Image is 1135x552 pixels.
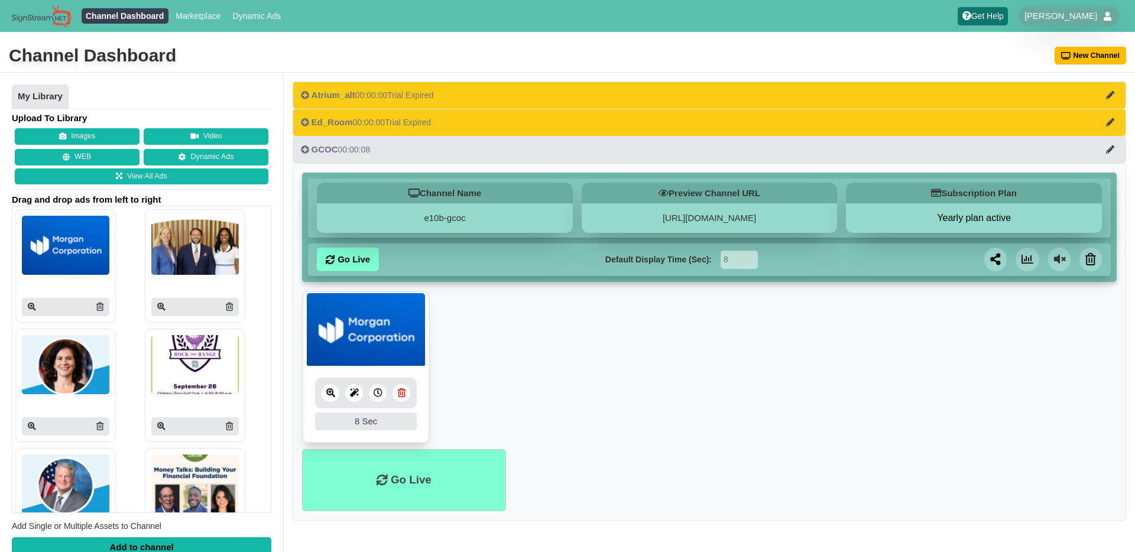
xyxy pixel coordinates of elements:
[387,90,433,100] span: Trial Expired
[301,89,434,101] div: 00:00:00
[1055,47,1127,64] button: New Channel
[312,144,338,154] span: GCOC
[846,183,1102,203] h5: Subscription Plan
[171,8,225,24] a: Marketplace
[1024,10,1097,22] span: [PERSON_NAME]
[151,454,239,514] img: P250x250 image processing20250804 518302 1nrq5zt
[293,82,1126,109] button: Atrium_alt00:00:00Trial Expired
[293,109,1126,136] button: Ed_Room00:00:00Trial Expired
[302,449,505,511] li: Go Live
[12,5,71,28] img: Sign Stream.NET
[9,44,176,67] div: Channel Dashboard
[317,183,573,203] h5: Channel Name
[293,136,1126,163] button: GCOC00:00:08
[846,212,1102,224] button: Yearly plan active
[12,112,271,124] h4: Upload To Library
[307,293,425,367] img: 264.559 kb
[605,254,712,266] label: Default Display Time (Sec):
[144,149,268,165] a: Dynamic Ads
[82,8,168,24] a: Channel Dashboard
[15,149,140,165] button: WEB
[151,335,239,394] img: P250x250 image processing20250805 518302 s75tcb
[15,128,140,145] button: Images
[317,248,379,271] a: Go Live
[317,203,573,233] div: e10b-gcoc
[1076,495,1135,552] iframe: Chat Widget
[958,7,1008,25] a: Get Help
[301,144,370,155] div: 00:00:08
[721,251,758,269] input: Seconds
[312,90,355,100] span: Atrium_alt
[151,216,239,275] img: P250x250 image processing20250808 663185 yf6z2t
[663,213,756,223] a: [URL][DOMAIN_NAME]
[12,85,69,109] a: My Library
[228,8,286,24] a: Dynamic Ads
[12,521,161,531] span: Add Single or Multiple Assets to Channel
[12,194,271,206] span: Drag and drop ads from left to right
[301,116,431,128] div: 00:00:00
[15,168,268,185] a: View All Ads
[315,413,417,430] div: 8 Sec
[312,117,353,127] span: Ed_Room
[385,118,431,127] span: Trial Expired
[22,216,109,275] img: P250x250 image processing20250811 663185 1c9d6d1
[582,183,838,203] h5: Preview Channel URL
[144,128,268,145] button: Video
[22,335,109,394] img: P250x250 image processing20250807 663185 jkuhs3
[22,454,109,514] img: P250x250 image processing20250805 518302 4lmuuk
